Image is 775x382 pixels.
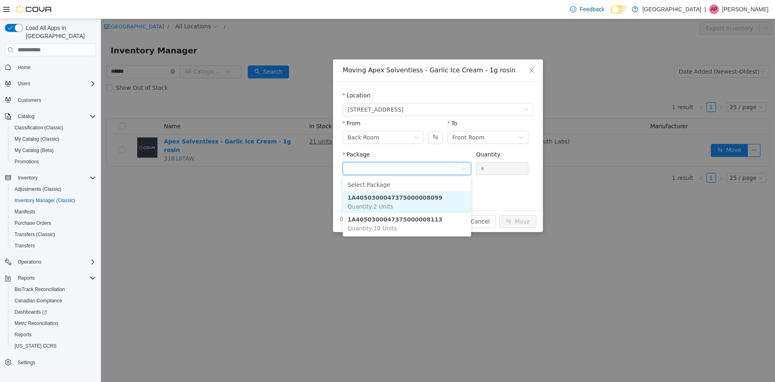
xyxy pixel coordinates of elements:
[18,175,38,181] span: Inventory
[611,5,628,14] input: Dark Mode
[11,218,96,228] span: Purchase Orders
[2,61,99,73] button: Home
[8,156,99,167] button: Promotions
[15,158,39,165] span: Promotions
[11,307,50,317] a: Dashboards
[15,209,35,215] span: Manifests
[8,184,99,195] button: Adjustments (Classic)
[2,256,99,268] button: Operations
[2,357,99,368] button: Settings
[2,272,99,284] button: Reports
[18,275,35,281] span: Reports
[16,5,52,13] img: Cova
[242,73,270,80] label: Location
[247,112,278,125] div: Back Room
[15,62,96,72] span: Home
[15,298,62,304] span: Canadian Compliance
[11,157,42,167] a: Promotions
[18,80,30,87] span: Users
[11,330,35,340] a: Reports
[15,125,63,131] span: Classification (Classic)
[642,4,701,14] p: [GEOGRAPHIC_DATA]
[242,194,370,216] li: 1A4050300047375000008113
[18,359,35,366] span: Settings
[418,116,423,122] i: icon: down
[11,319,96,328] span: Metrc Reconciliation
[15,95,44,105] a: Customers
[8,145,99,156] button: My Catalog (Beta)
[247,184,292,191] span: Quantity : 2 Units
[8,229,99,240] button: Transfers (Classic)
[567,1,607,17] a: Feedback
[11,341,96,351] span: Washington CCRS
[580,5,604,13] span: Feedback
[15,112,96,121] span: Catalog
[11,123,96,133] span: Classification (Classic)
[8,284,99,295] button: BioTrack Reconciliation
[18,113,34,120] span: Catalog
[15,173,41,183] button: Inventory
[8,195,99,206] button: Inventory Manager (Classic)
[8,240,99,251] button: Transfers
[15,186,61,192] span: Adjustments (Classic)
[15,79,96,89] span: Users
[15,257,45,267] button: Operations
[11,184,96,194] span: Adjustments (Classic)
[11,330,96,340] span: Reports
[15,147,54,154] span: My Catalog (Beta)
[11,319,61,328] a: Metrc Reconciliation
[15,197,75,204] span: Inventory Manager (Classic)
[15,173,96,183] span: Inventory
[8,122,99,133] button: Classification (Classic)
[360,147,365,153] i: icon: down
[313,116,318,122] i: icon: down
[423,88,427,94] i: icon: down
[2,78,99,89] button: Users
[11,285,68,294] a: BioTrack Reconciliation
[375,144,427,156] input: Quantity
[247,206,296,213] span: Quantity : 10 Units
[247,144,360,156] input: Package
[398,196,436,209] button: icon: swapMove
[11,230,58,239] a: Transfers (Classic)
[11,207,38,217] a: Manifests
[242,172,370,194] li: 1A4050300047375000008099
[11,184,65,194] a: Adjustments (Classic)
[11,146,96,155] span: My Catalog (Beta)
[8,217,99,229] button: Purchase Orders
[11,134,96,144] span: My Catalog (Classic)
[8,329,99,340] button: Reports
[15,243,35,249] span: Transfers
[15,112,38,121] button: Catalog
[8,340,99,352] button: [US_STATE] CCRS
[11,285,96,294] span: BioTrack Reconciliation
[15,357,96,367] span: Settings
[15,257,96,267] span: Operations
[15,79,34,89] button: Users
[15,331,31,338] span: Reports
[11,296,65,306] a: Canadian Compliance
[722,4,769,14] p: [PERSON_NAME]
[239,196,302,205] span: 0 Units will be moved.
[11,207,96,217] span: Manifests
[11,134,63,144] a: My Catalog (Classic)
[8,318,99,329] button: Metrc Reconciliation
[15,273,96,283] span: Reports
[11,307,96,317] span: Dashboards
[15,343,57,349] span: [US_STATE] CCRS
[15,286,65,293] span: BioTrack Reconciliation
[2,111,99,122] button: Catalog
[11,341,60,351] a: [US_STATE] CCRS
[15,231,55,238] span: Transfers (Classic)
[247,175,341,182] strong: 1A4050300047375000008099
[15,309,47,315] span: Dashboards
[11,196,78,205] a: Inventory Manager (Classic)
[18,64,31,71] span: Home
[427,48,434,55] i: icon: close
[11,230,96,239] span: Transfers (Classic)
[711,4,717,14] span: AP
[11,146,57,155] a: My Catalog (Beta)
[11,241,96,251] span: Transfers
[247,84,303,97] span: 215 S 11th St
